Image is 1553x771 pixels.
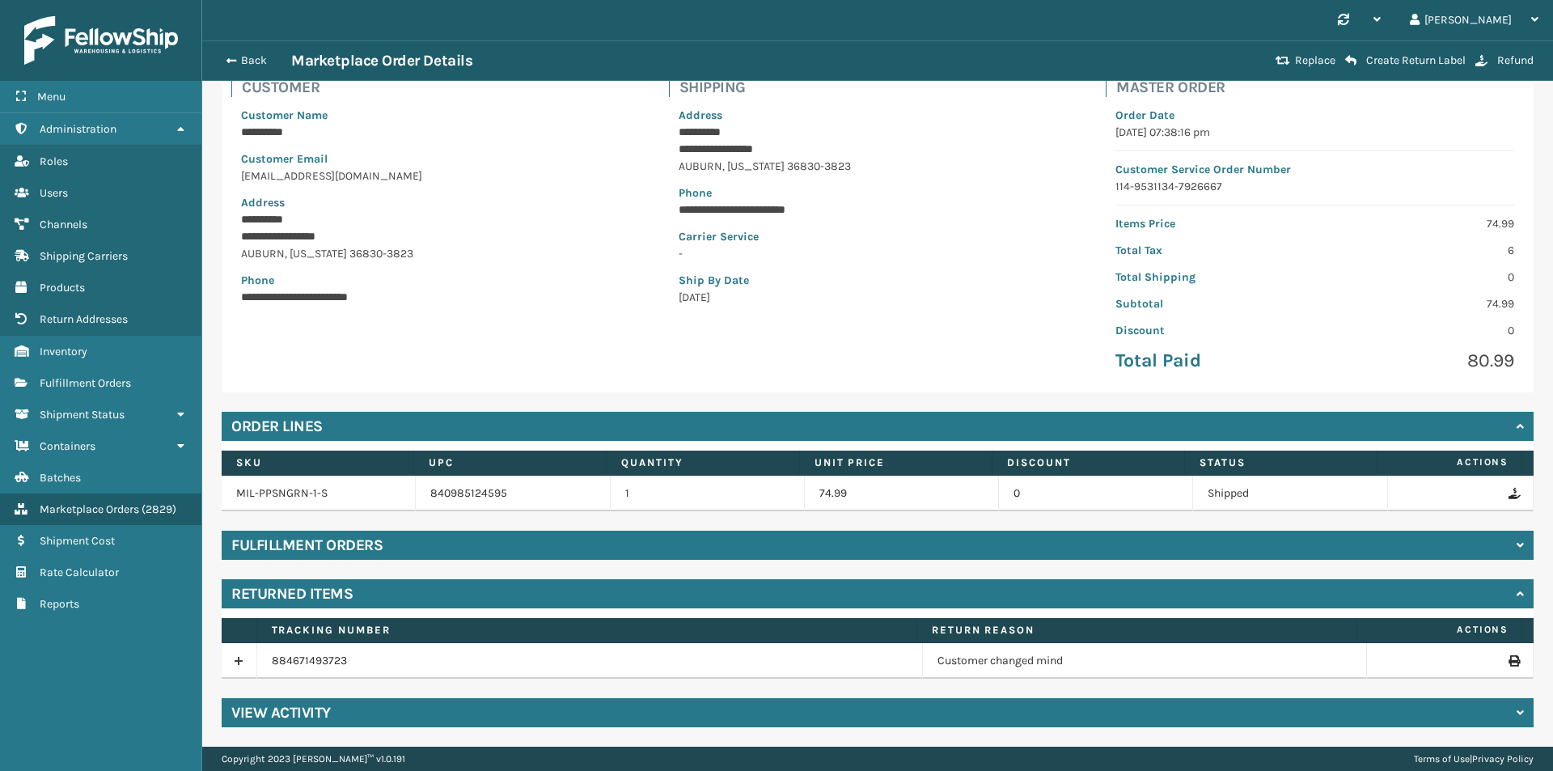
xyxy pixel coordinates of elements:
[611,476,805,511] td: 1
[1276,55,1290,66] i: Replace
[1115,107,1514,124] p: Order Date
[241,245,640,262] p: AUBURN , [US_STATE] 36830-3823
[815,455,977,470] label: Unit Price
[1325,269,1514,286] p: 0
[679,158,1077,175] p: AUBURN , [US_STATE] 36830-3823
[222,747,405,771] p: Copyright 2023 [PERSON_NAME]™ v 1.0.191
[1414,753,1470,765] a: Terms of Use
[1115,178,1514,195] p: 114-9531134-7926667
[1271,53,1340,68] button: Replace
[429,455,591,470] label: UPC
[40,218,87,231] span: Channels
[40,376,131,390] span: Fulfillment Orders
[142,502,176,516] span: ( 2829 )
[241,272,640,289] p: Phone
[1115,269,1305,286] p: Total Shipping
[231,703,331,722] h4: View Activity
[679,78,1087,97] h4: Shipping
[679,272,1077,289] p: Ship By Date
[1362,616,1518,643] span: Actions
[40,249,128,263] span: Shipping Carriers
[236,455,399,470] label: SKU
[1325,242,1514,259] p: 6
[1115,124,1514,141] p: [DATE] 07:38:16 pm
[1470,53,1538,68] button: Refund
[679,245,1077,262] p: -
[40,186,68,200] span: Users
[1345,54,1356,67] i: Create Return Label
[272,623,902,638] label: Tracking number
[1325,295,1514,312] p: 74.99
[231,536,383,555] h4: Fulfillment Orders
[291,51,472,70] h3: Marketplace Order Details
[241,167,640,184] p: [EMAIL_ADDRESS][DOMAIN_NAME]
[40,502,139,516] span: Marketplace Orders
[1382,449,1518,476] span: Actions
[1475,55,1487,66] i: Refund
[241,196,285,210] span: Address
[416,476,610,511] td: 840985124595
[1472,753,1534,765] a: Privacy Policy
[40,566,119,579] span: Rate Calculator
[217,53,291,68] button: Back
[1007,455,1170,470] label: Discount
[1325,215,1514,232] p: 74.99
[621,455,784,470] label: Quantity
[242,78,650,97] h4: Customer
[40,408,125,422] span: Shipment Status
[1116,78,1524,97] h4: Master Order
[40,281,85,294] span: Products
[1509,655,1518,667] i: Print Return Label
[923,643,1367,679] td: Customer changed mind
[231,417,323,436] h4: Order Lines
[679,289,1077,306] p: [DATE]
[1115,242,1305,259] p: Total Tax
[679,108,722,122] span: Address
[231,584,353,604] h4: Returned Items
[40,597,79,611] span: Reports
[1414,747,1534,771] div: |
[37,90,66,104] span: Menu
[40,155,68,168] span: Roles
[1509,488,1518,499] i: Refund Order Line
[932,623,1342,638] label: Return Reason
[241,107,640,124] p: Customer Name
[1115,349,1305,373] p: Total Paid
[1325,349,1514,373] p: 80.99
[679,228,1077,245] p: Carrier Service
[999,476,1193,511] td: 0
[1200,455,1362,470] label: Status
[272,654,347,667] a: 884671493723
[40,312,128,326] span: Return Addresses
[40,439,95,453] span: Containers
[805,476,999,511] td: 74.99
[1115,322,1305,339] p: Discount
[24,16,178,65] img: logo
[1115,295,1305,312] p: Subtotal
[1115,161,1514,178] p: Customer Service Order Number
[679,184,1077,201] p: Phone
[1325,322,1514,339] p: 0
[1193,476,1387,511] td: Shipped
[1340,53,1470,68] button: Create Return Label
[40,345,87,358] span: Inventory
[241,150,640,167] p: Customer Email
[236,486,328,500] a: MIL-PPSNGRN-1-S
[40,534,115,548] span: Shipment Cost
[40,122,116,136] span: Administration
[40,471,81,485] span: Batches
[1115,215,1305,232] p: Items Price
